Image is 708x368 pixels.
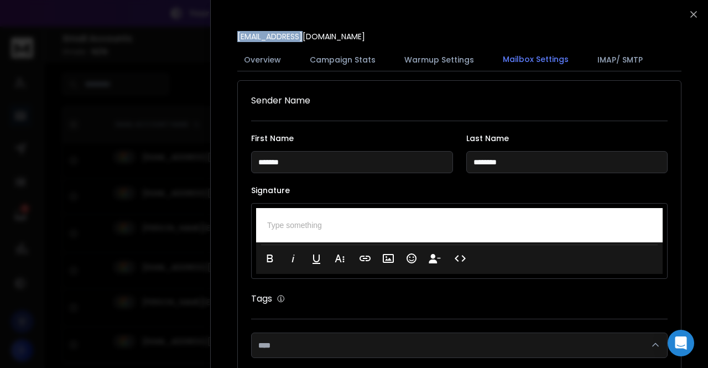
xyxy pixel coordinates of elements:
[251,186,668,194] label: Signature
[401,247,422,269] button: Emoticons
[251,134,453,142] label: First Name
[378,247,399,269] button: Insert Image (Ctrl+P)
[466,134,668,142] label: Last Name
[237,31,365,42] p: [EMAIL_ADDRESS][DOMAIN_NAME]
[251,292,272,305] h1: Tags
[283,247,304,269] button: Italic (Ctrl+I)
[329,247,350,269] button: More Text
[251,94,668,107] h1: Sender Name
[591,48,649,72] button: IMAP/ SMTP
[303,48,382,72] button: Campaign Stats
[424,247,445,269] button: Insert Unsubscribe Link
[355,247,376,269] button: Insert Link (Ctrl+K)
[398,48,481,72] button: Warmup Settings
[237,48,288,72] button: Overview
[496,47,575,72] button: Mailbox Settings
[450,247,471,269] button: Code View
[668,330,694,356] div: Open Intercom Messenger
[259,247,280,269] button: Bold (Ctrl+B)
[306,247,327,269] button: Underline (Ctrl+U)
